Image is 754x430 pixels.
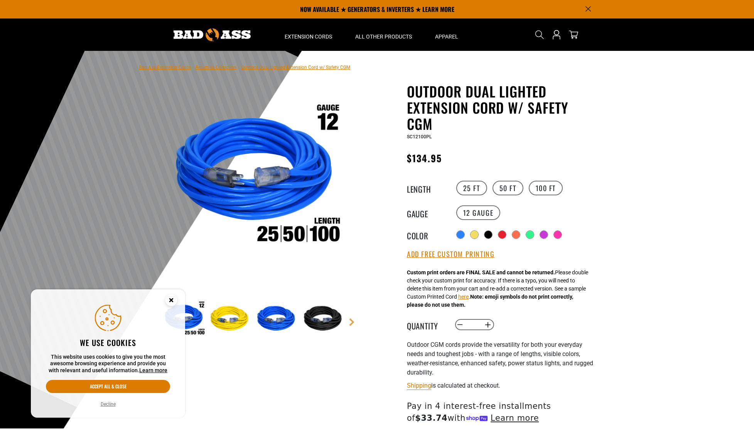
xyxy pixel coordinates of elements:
div: is calculated at checkout. [407,380,596,391]
h2: We use cookies [46,338,170,348]
span: Extension Cords [285,33,332,40]
button: Accept all & close [46,380,170,393]
a: Learn more [139,367,167,373]
img: Bad Ass Extension Cords [174,29,251,41]
button: Add Free Custom Printing [407,250,494,259]
span: › [192,65,194,70]
span: $134.95 [407,151,442,165]
a: Shipping [407,382,431,389]
p: This website uses cookies to give you the most awesome browsing experience and provide you with r... [46,354,170,374]
h1: Outdoor Dual Lighted Extension Cord w/ Safety CGM [407,83,596,132]
nav: breadcrumbs [139,62,350,72]
summary: All Other Products [344,18,423,51]
summary: Extension Cords [273,18,344,51]
img: Blue [255,297,300,341]
a: Next [348,318,356,326]
strong: Note: emoji symbols do not print correctly, please do not use them. [407,294,573,308]
legend: Color [407,230,445,240]
label: Quantity [407,320,445,330]
strong: Custom print orders are FINAL SALE and cannot be returned. [407,269,555,275]
img: Black [302,297,346,341]
label: 100 FT [529,181,563,195]
label: 50 FT [493,181,523,195]
summary: Search [533,29,546,41]
span: SC12100PL [407,134,432,139]
button: here [458,293,469,301]
aside: Cookie Consent [31,289,185,418]
span: All Other Products [355,33,412,40]
a: Return to Collection [196,65,236,70]
span: Outdoor Dual Lighted Extension Cord w/ Safety CGM [241,65,350,70]
div: Please double check your custom print for accuracy. If there is a typo, you will need to delete t... [407,269,588,309]
button: Decline [98,400,118,408]
span: › [238,65,240,70]
a: Bad Ass Extension Cords [139,65,191,70]
label: 25 FT [456,181,487,195]
span: Apparel [435,33,458,40]
label: 12 Gauge [456,205,501,220]
span: Outdoor CGM cords provide the versatility for both your everyday needs and toughest jobs - with a... [407,341,593,376]
img: Yellow [208,297,253,341]
legend: Gauge [407,208,445,218]
legend: Length [407,183,445,193]
summary: Apparel [423,18,470,51]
